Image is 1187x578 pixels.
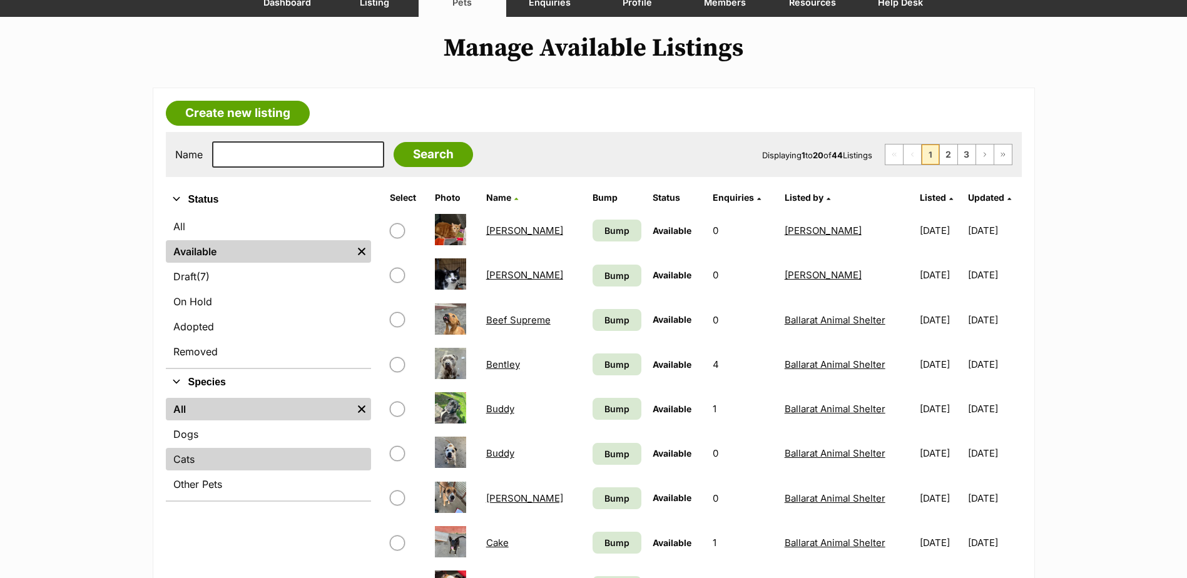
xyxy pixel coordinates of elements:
[352,240,371,263] a: Remove filter
[593,398,641,420] a: Bump
[785,447,885,459] a: Ballarat Animal Shelter
[196,269,210,284] span: (7)
[166,395,371,500] div: Species
[486,403,514,415] a: Buddy
[166,473,371,495] a: Other Pets
[785,269,862,281] a: [PERSON_NAME]
[915,477,967,520] td: [DATE]
[922,144,939,165] span: Page 1
[708,477,778,520] td: 0
[785,192,823,203] span: Listed by
[802,150,805,160] strong: 1
[166,290,371,313] a: On Hold
[593,532,641,554] a: Bump
[166,398,352,420] a: All
[352,398,371,420] a: Remove filter
[593,443,641,465] a: Bump
[593,487,641,509] a: Bump
[604,224,629,237] span: Bump
[915,343,967,386] td: [DATE]
[604,536,629,549] span: Bump
[394,142,473,167] input: Search
[430,188,480,208] th: Photo
[762,150,872,160] span: Displaying to of Listings
[166,374,371,390] button: Species
[166,315,371,338] a: Adopted
[166,215,371,238] a: All
[653,359,691,370] span: Available
[604,358,629,371] span: Bump
[785,314,885,326] a: Ballarat Animal Shelter
[915,387,967,430] td: [DATE]
[994,144,1012,165] a: Last page
[653,314,691,325] span: Available
[486,447,514,459] a: Buddy
[593,265,641,286] a: Bump
[958,144,976,165] a: Page 3
[166,448,371,470] a: Cats
[486,314,551,326] a: Beef Supreme
[604,492,629,505] span: Bump
[486,225,563,236] a: [PERSON_NAME]
[593,309,641,331] a: Bump
[885,144,903,165] span: First page
[593,353,641,375] a: Bump
[968,521,1020,564] td: [DATE]
[486,358,520,370] a: Bentley
[713,192,761,203] a: Enquiries
[166,213,371,368] div: Status
[785,403,885,415] a: Ballarat Animal Shelter
[920,192,953,203] a: Listed
[708,298,778,342] td: 0
[785,537,885,549] a: Ballarat Animal Shelter
[708,432,778,475] td: 0
[708,209,778,252] td: 0
[785,192,830,203] a: Listed by
[785,492,885,504] a: Ballarat Animal Shelter
[940,144,957,165] a: Page 2
[588,188,646,208] th: Bump
[968,343,1020,386] td: [DATE]
[166,265,371,288] a: Draft
[604,313,629,327] span: Bump
[915,298,967,342] td: [DATE]
[708,521,778,564] td: 1
[832,150,843,160] strong: 44
[385,188,429,208] th: Select
[653,225,691,236] span: Available
[653,537,691,548] span: Available
[593,220,641,241] a: Bump
[604,447,629,460] span: Bump
[653,270,691,280] span: Available
[968,298,1020,342] td: [DATE]
[486,269,563,281] a: [PERSON_NAME]
[920,192,946,203] span: Listed
[486,192,511,203] span: Name
[486,192,518,203] a: Name
[166,101,310,126] a: Create new listing
[166,423,371,445] a: Dogs
[968,387,1020,430] td: [DATE]
[885,144,1012,165] nav: Pagination
[785,358,885,370] a: Ballarat Animal Shelter
[968,253,1020,297] td: [DATE]
[166,191,371,208] button: Status
[708,387,778,430] td: 1
[166,240,352,263] a: Available
[604,269,629,282] span: Bump
[604,402,629,415] span: Bump
[904,144,921,165] span: Previous page
[915,521,967,564] td: [DATE]
[648,188,706,208] th: Status
[968,477,1020,520] td: [DATE]
[915,209,967,252] td: [DATE]
[976,144,994,165] a: Next page
[968,192,1004,203] span: Updated
[175,149,203,160] label: Name
[968,209,1020,252] td: [DATE]
[486,537,509,549] a: Cake
[915,432,967,475] td: [DATE]
[653,492,691,503] span: Available
[813,150,823,160] strong: 20
[708,253,778,297] td: 0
